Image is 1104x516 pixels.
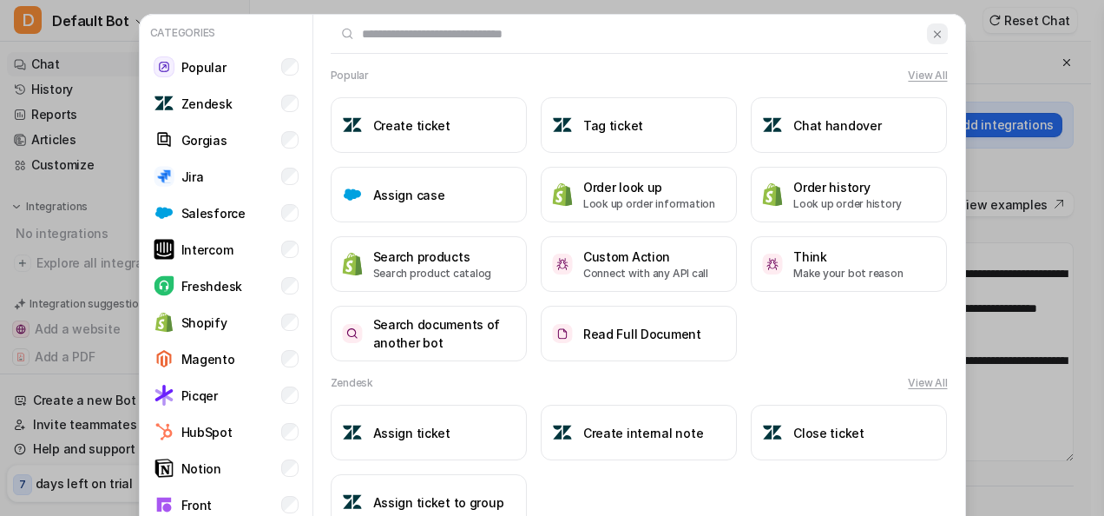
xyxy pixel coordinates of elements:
[552,254,573,274] img: Custom Action
[793,116,881,135] h3: Chat handover
[583,424,703,442] h3: Create internal note
[331,405,527,460] button: Assign ticketAssign ticket
[342,324,363,344] img: Search documents of another bot
[793,266,903,281] p: Make your bot reason
[373,248,492,266] h3: Search products
[181,168,204,186] p: Jira
[373,266,492,281] p: Search product catalog
[908,375,947,391] button: View All
[793,248,903,266] h3: Think
[751,236,947,292] button: ThinkThinkMake your bot reason
[762,422,783,443] img: Close ticket
[751,167,947,222] button: Order historyOrder historyLook up order history
[552,182,573,206] img: Order look up
[583,196,715,212] p: Look up order information
[181,350,235,368] p: Magento
[793,424,864,442] h3: Close ticket
[762,182,783,206] img: Order history
[331,375,373,391] h2: Zendesk
[147,22,306,44] p: Categories
[181,131,227,149] p: Gorgias
[583,248,708,266] h3: Custom Action
[181,423,233,441] p: HubSpot
[751,97,947,153] button: Chat handoverChat handover
[373,424,450,442] h3: Assign ticket
[541,97,737,153] button: Tag ticketTag ticket
[583,178,715,196] h3: Order look up
[342,492,363,513] img: Assign ticket to group
[541,405,737,460] button: Create internal noteCreate internal note
[342,184,363,205] img: Assign case
[342,115,363,136] img: Create ticket
[583,116,643,135] h3: Tag ticket
[342,422,363,443] img: Assign ticket
[583,266,708,281] p: Connect with any API call
[751,405,947,460] button: Close ticketClose ticket
[373,315,516,352] h3: Search documents of another bot
[181,387,218,405] p: Picqer
[181,241,233,259] p: Intercom
[373,493,504,512] h3: Assign ticket to group
[541,236,737,292] button: Custom ActionCustom ActionConnect with any API call
[331,97,527,153] button: Create ticketCreate ticket
[331,167,527,222] button: Assign caseAssign case
[342,252,363,275] img: Search products
[793,196,902,212] p: Look up order history
[541,167,737,222] button: Order look upOrder look upLook up order information
[181,460,221,478] p: Notion
[181,277,242,295] p: Freshdesk
[181,314,227,332] p: Shopify
[762,115,783,136] img: Chat handover
[762,254,783,274] img: Think
[793,178,902,196] h3: Order history
[583,325,701,343] h3: Read Full Document
[552,115,573,136] img: Tag ticket
[331,306,527,361] button: Search documents of another botSearch documents of another bot
[541,306,737,361] button: Read Full DocumentRead Full Document
[181,95,233,113] p: Zendesk
[331,236,527,292] button: Search productsSearch productsSearch product catalog
[331,68,369,83] h2: Popular
[552,324,573,344] img: Read Full Document
[181,58,227,76] p: Popular
[181,204,246,222] p: Salesforce
[552,422,573,443] img: Create internal note
[373,186,445,204] h3: Assign case
[181,496,213,514] p: Front
[908,68,947,83] button: View All
[373,116,450,135] h3: Create ticket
